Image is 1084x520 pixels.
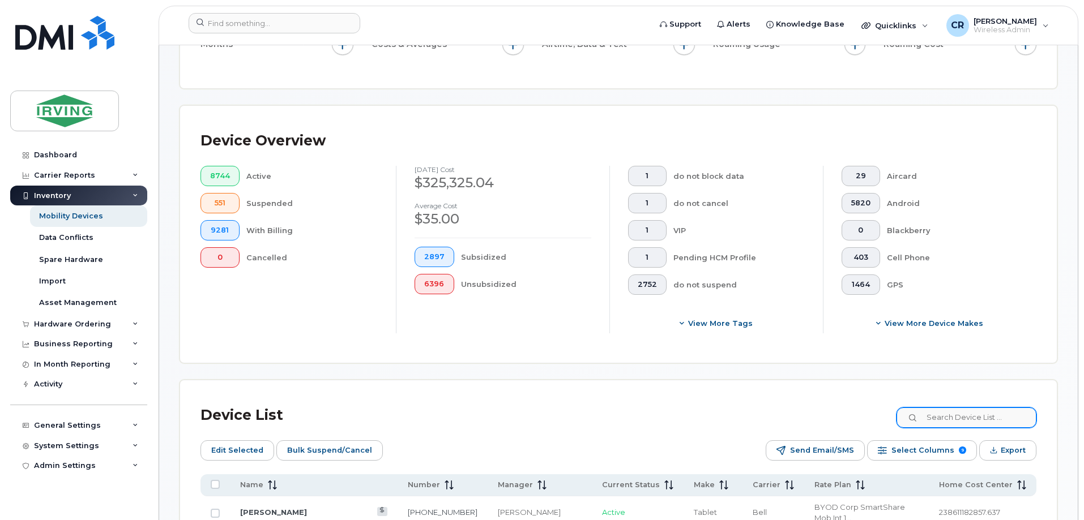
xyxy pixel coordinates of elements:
button: View More Device Makes [842,313,1018,333]
span: Send Email/SMS [790,442,854,459]
a: [PERSON_NAME] [240,508,307,517]
span: 1 [638,199,657,208]
div: Active [246,166,378,186]
button: 8744 [200,166,240,186]
span: Quicklinks [875,21,916,30]
span: 9281 [210,226,230,235]
button: 1 [628,166,667,186]
div: Aircard [887,166,1019,186]
div: Unsubsidized [461,274,592,294]
span: Home Cost Center [939,480,1013,490]
span: 0 [851,226,870,235]
span: Active [602,508,625,517]
button: Bulk Suspend/Cancel [276,440,383,461]
span: Number [408,480,440,490]
a: Support [652,13,709,36]
div: With Billing [246,220,378,240]
button: 551 [200,193,240,213]
button: 29 [842,166,880,186]
span: 29 [851,171,870,181]
div: Pending HCM Profile [673,247,805,268]
span: 2897 [424,252,445,261]
a: View Last Bill [377,507,388,515]
button: Select Columns 9 [867,440,977,461]
a: [PHONE_NUMBER] [408,508,477,517]
div: VIP [673,220,805,240]
span: 5820 [851,199,870,208]
div: Quicklinks [853,14,936,37]
span: 6396 [424,280,445,289]
div: Blackberry [887,220,1019,240]
span: View More Device Makes [885,318,983,329]
div: Cell Phone [887,247,1019,268]
span: 403 [851,253,870,262]
span: 238611182857.637 [939,508,1000,517]
span: Knowledge Base [776,19,844,30]
span: Name [240,480,263,490]
div: do not cancel [673,193,805,213]
button: 1 [628,220,667,240]
span: 9 [959,446,966,454]
div: Crystal Rowe [938,14,1057,37]
h4: [DATE] cost [415,166,591,173]
div: do not suspend [673,274,805,295]
span: Tablet [694,508,717,517]
span: Support [669,19,701,30]
div: Device List [200,401,283,430]
div: Subsidized [461,247,592,267]
span: View more tags [688,318,753,329]
div: Suspended [246,193,378,213]
span: 1 [638,253,657,262]
button: 1464 [842,274,880,295]
div: GPS [887,274,1019,295]
button: 1 [628,247,667,268]
span: Alerts [727,19,750,30]
button: 5820 [842,193,880,213]
span: Carrier [753,480,780,490]
span: Bell [753,508,767,517]
a: Alerts [709,13,758,36]
h4: Average cost [415,202,591,209]
button: Export [979,440,1036,461]
span: 551 [210,199,230,208]
span: Make [694,480,715,490]
button: 0 [842,220,880,240]
span: Current Status [602,480,660,490]
div: do not block data [673,166,805,186]
span: 1 [638,226,657,235]
span: 2752 [638,280,657,289]
button: 403 [842,247,880,268]
input: Search Device List ... [897,407,1036,428]
div: [PERSON_NAME] [498,507,582,518]
button: View more tags [628,313,805,333]
span: [PERSON_NAME] [974,16,1037,25]
button: 2752 [628,274,667,295]
div: Android [887,193,1019,213]
div: Device Overview [200,126,326,156]
span: CR [951,19,964,32]
button: 2897 [415,247,454,267]
span: 8744 [210,171,230,181]
button: Send Email/SMS [766,440,865,461]
button: 0 [200,247,240,268]
span: Rate Plan [814,480,851,490]
a: Knowledge Base [758,13,852,36]
button: 1 [628,193,667,213]
span: Select Columns [891,442,954,459]
span: 0 [210,253,230,262]
span: Manager [498,480,533,490]
span: Edit Selected [211,442,263,459]
span: Wireless Admin [974,25,1037,35]
input: Find something... [189,13,360,33]
span: 1464 [851,280,870,289]
div: Cancelled [246,247,378,268]
span: Bulk Suspend/Cancel [287,442,372,459]
div: $325,325.04 [415,173,591,192]
span: 1 [638,171,657,181]
span: Export [1001,442,1026,459]
button: 9281 [200,220,240,240]
button: 6396 [415,274,454,294]
div: $35.00 [415,209,591,229]
button: Edit Selected [200,440,274,461]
